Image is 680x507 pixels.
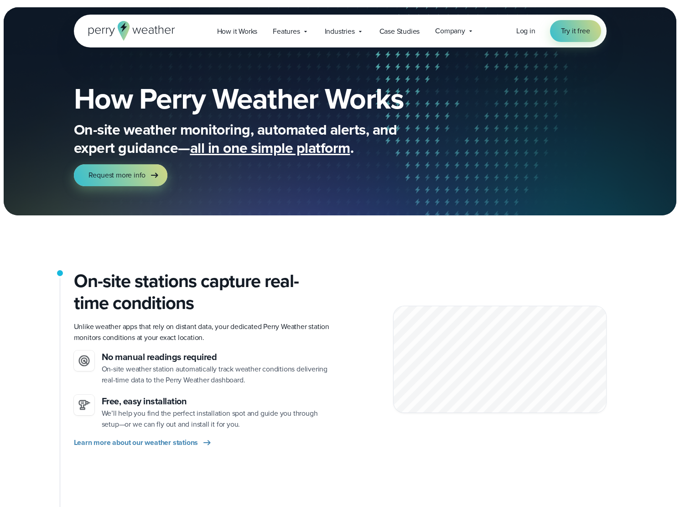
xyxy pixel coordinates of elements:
[435,26,465,37] span: Company
[74,120,439,157] p: On-site weather monitoring, automated alerts, and expert guidance— .
[74,270,333,314] h2: On-site stations capture real-time conditions
[325,26,355,37] span: Industries
[102,350,333,364] h3: No manual readings required
[102,408,333,430] p: We’ll help you find the perfect installation spot and guide you through setup—or we can fly out a...
[74,164,168,186] a: Request more info
[516,26,535,37] a: Log in
[550,20,601,42] a: Try it free
[88,170,146,181] span: Request more info
[74,84,470,113] h1: How Perry Weather Works
[190,137,350,159] span: all in one simple platform
[74,437,198,448] span: Learn more about our weather stations
[379,26,420,37] span: Case Studies
[209,22,265,41] a: How it Works
[217,26,258,37] span: How it Works
[74,437,213,448] a: Learn more about our weather stations
[102,395,333,408] h3: Free, easy installation
[102,364,333,386] p: On-site weather station automatically track weather conditions delivering real-time data to the P...
[561,26,590,37] span: Try it free
[74,321,333,343] p: Unlike weather apps that rely on distant data, your dedicated Perry Weather station monitors cond...
[273,26,300,37] span: Features
[372,22,428,41] a: Case Studies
